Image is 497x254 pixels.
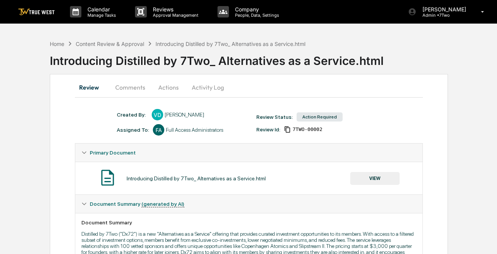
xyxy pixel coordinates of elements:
[165,112,204,118] div: [PERSON_NAME]
[75,195,422,213] div: Document Summary (generated by AI)
[90,201,184,207] span: Document Summary
[76,41,144,47] div: Content Review & Approval
[350,172,400,185] button: VIEW
[473,229,493,249] iframe: Open customer support
[75,78,109,96] button: Review
[416,13,470,18] p: Admin • 7Two
[98,168,117,187] img: Document Icon
[50,48,497,68] div: Introducing Distilled by 7Two_ Alternatives as a Service.html
[151,78,186,96] button: Actions
[256,114,293,120] div: Review Status:
[18,8,55,16] img: logo
[229,6,283,13] p: Company
[229,13,283,18] p: People, Data, Settings
[153,124,164,136] div: FA
[416,6,470,13] p: [PERSON_NAME]
[90,150,136,156] span: Primary Document
[156,41,305,47] div: Introducing Distilled by 7Two_ Alternatives as a Service.html
[75,162,422,194] div: Primary Document
[292,126,322,133] span: 1854f038-f923-415a-9858-ab277804ac92
[256,126,280,133] div: Review Id:
[147,6,202,13] p: Reviews
[81,219,416,226] div: Document Summary
[141,201,184,207] u: (generated by AI)
[50,41,64,47] div: Home
[75,78,423,96] div: secondary tabs example
[117,127,149,133] div: Assigned To:
[147,13,202,18] p: Approval Management
[152,109,163,120] div: VD
[117,112,148,118] div: Created By: ‎ ‎
[127,175,266,181] div: Introducing Distilled by 7Two_ Alternatives as a Service.html
[81,6,120,13] p: Calendar
[186,78,230,96] button: Activity Log
[109,78,151,96] button: Comments
[297,112,343,121] div: Action Required
[81,13,120,18] p: Manage Tasks
[166,127,223,133] div: Full Access Administrators
[75,144,422,162] div: Primary Document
